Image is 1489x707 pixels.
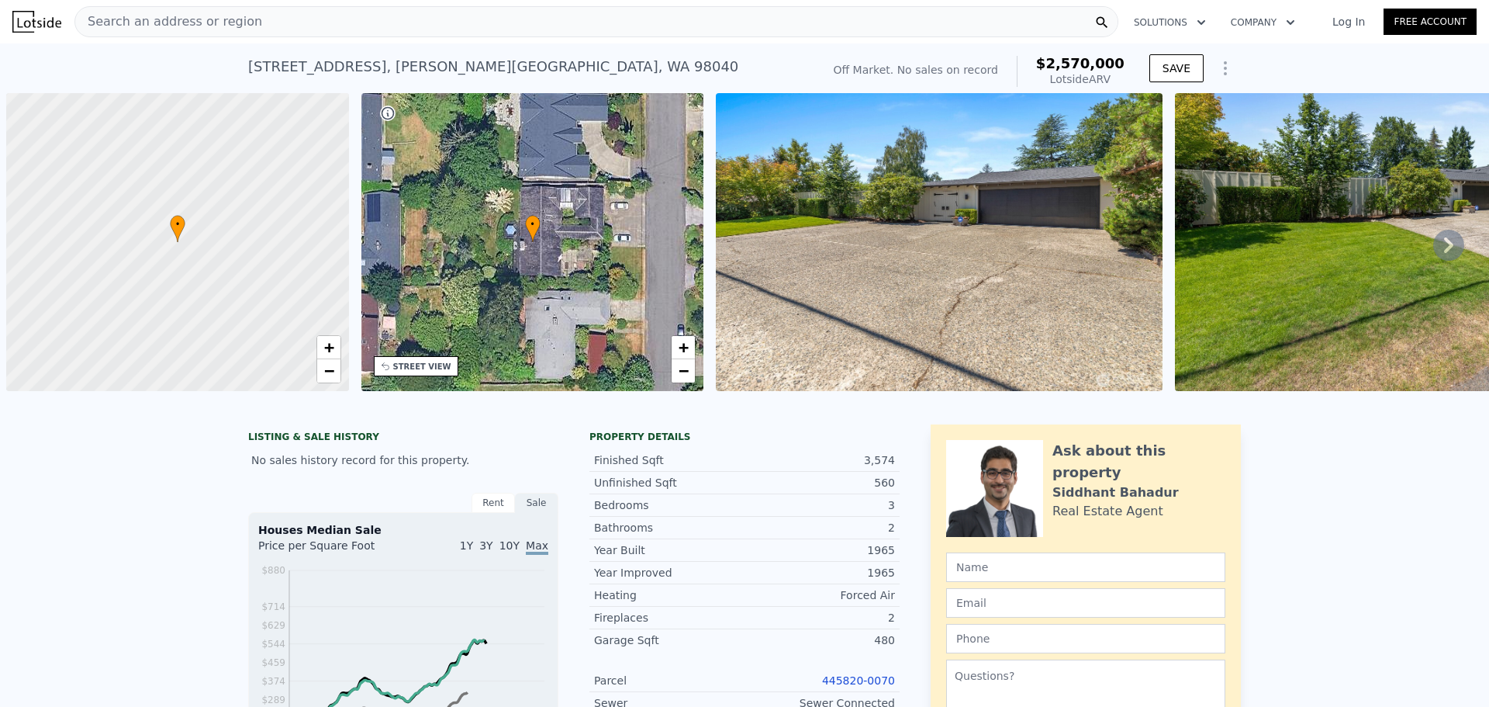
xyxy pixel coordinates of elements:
[589,431,900,443] div: Property details
[261,601,285,612] tspan: $714
[1121,9,1218,36] button: Solutions
[170,217,185,231] span: •
[525,215,541,242] div: •
[393,361,451,373] div: STREET VIEW
[744,452,895,468] div: 3,574
[1384,9,1477,35] a: Free Account
[472,493,515,513] div: Rent
[526,539,548,555] span: Max
[317,336,340,359] a: Zoom in
[261,565,285,576] tspan: $880
[744,565,895,581] div: 1965
[1210,53,1241,84] button: Show Options
[679,361,689,380] span: −
[594,542,744,558] div: Year Built
[594,497,744,513] div: Bedrooms
[744,610,895,626] div: 2
[261,695,285,705] tspan: $289
[1036,55,1125,71] span: $2,570,000
[594,632,744,648] div: Garage Sqft
[594,673,744,688] div: Parcel
[1036,71,1125,87] div: Lotside ARV
[834,62,998,78] div: Off Market. No sales on record
[744,520,895,535] div: 2
[248,446,558,474] div: No sales history record for this property.
[822,674,895,687] a: 445820-0070
[258,522,548,538] div: Houses Median Sale
[594,475,744,490] div: Unfinished Sqft
[744,497,895,513] div: 3
[258,538,403,563] div: Price per Square Foot
[515,493,558,513] div: Sale
[672,336,695,359] a: Zoom in
[744,587,895,603] div: Forced Air
[248,56,738,78] div: [STREET_ADDRESS] , [PERSON_NAME][GEOGRAPHIC_DATA] , WA 98040
[1218,9,1308,36] button: Company
[261,657,285,668] tspan: $459
[716,93,1163,391] img: Sale: null Parcel: 97927336
[1149,54,1204,82] button: SAVE
[317,359,340,383] a: Zoom out
[679,338,689,357] span: +
[594,520,744,535] div: Bathrooms
[594,565,744,581] div: Year Improved
[323,361,333,380] span: −
[170,215,185,242] div: •
[946,624,1225,653] input: Phone
[248,431,558,446] div: LISTING & SALE HISTORY
[1052,502,1163,521] div: Real Estate Agent
[261,620,285,631] tspan: $629
[525,217,541,231] span: •
[946,553,1225,582] input: Name
[744,632,895,648] div: 480
[594,587,744,603] div: Heating
[594,452,744,468] div: Finished Sqft
[499,539,520,552] span: 10Y
[744,475,895,490] div: 560
[1314,14,1384,29] a: Log In
[744,542,895,558] div: 1965
[1052,483,1179,502] div: Siddhant Bahadur
[594,610,744,626] div: Fireplaces
[323,338,333,357] span: +
[12,11,61,33] img: Lotside
[261,639,285,650] tspan: $544
[946,588,1225,618] input: Email
[261,676,285,687] tspan: $374
[75,12,262,31] span: Search an address or region
[672,359,695,383] a: Zoom out
[479,539,492,552] span: 3Y
[460,539,473,552] span: 1Y
[1052,440,1225,483] div: Ask about this property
